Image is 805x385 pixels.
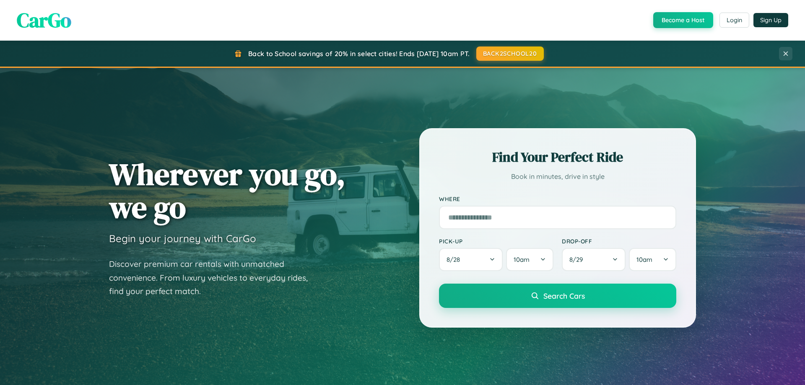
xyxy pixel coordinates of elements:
button: BACK2SCHOOL20 [476,47,544,61]
button: 10am [629,248,676,271]
label: Where [439,195,676,202]
h1: Wherever you go, we go [109,158,345,224]
span: Search Cars [543,291,585,300]
p: Book in minutes, drive in style [439,171,676,183]
button: Login [719,13,749,28]
span: Back to School savings of 20% in select cities! Ends [DATE] 10am PT. [248,49,470,58]
h2: Find Your Perfect Ride [439,148,676,166]
h3: Begin your journey with CarGo [109,232,256,245]
button: Search Cars [439,284,676,308]
p: Discover premium car rentals with unmatched convenience. From luxury vehicles to everyday rides, ... [109,257,319,298]
span: CarGo [17,6,71,34]
label: Drop-off [562,238,676,245]
span: 10am [514,256,530,264]
button: 8/28 [439,248,503,271]
label: Pick-up [439,238,553,245]
button: Become a Host [653,12,713,28]
button: 10am [506,248,553,271]
span: 8 / 28 [447,256,464,264]
button: Sign Up [753,13,788,27]
span: 10am [636,256,652,264]
span: 8 / 29 [569,256,587,264]
button: 8/29 [562,248,626,271]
